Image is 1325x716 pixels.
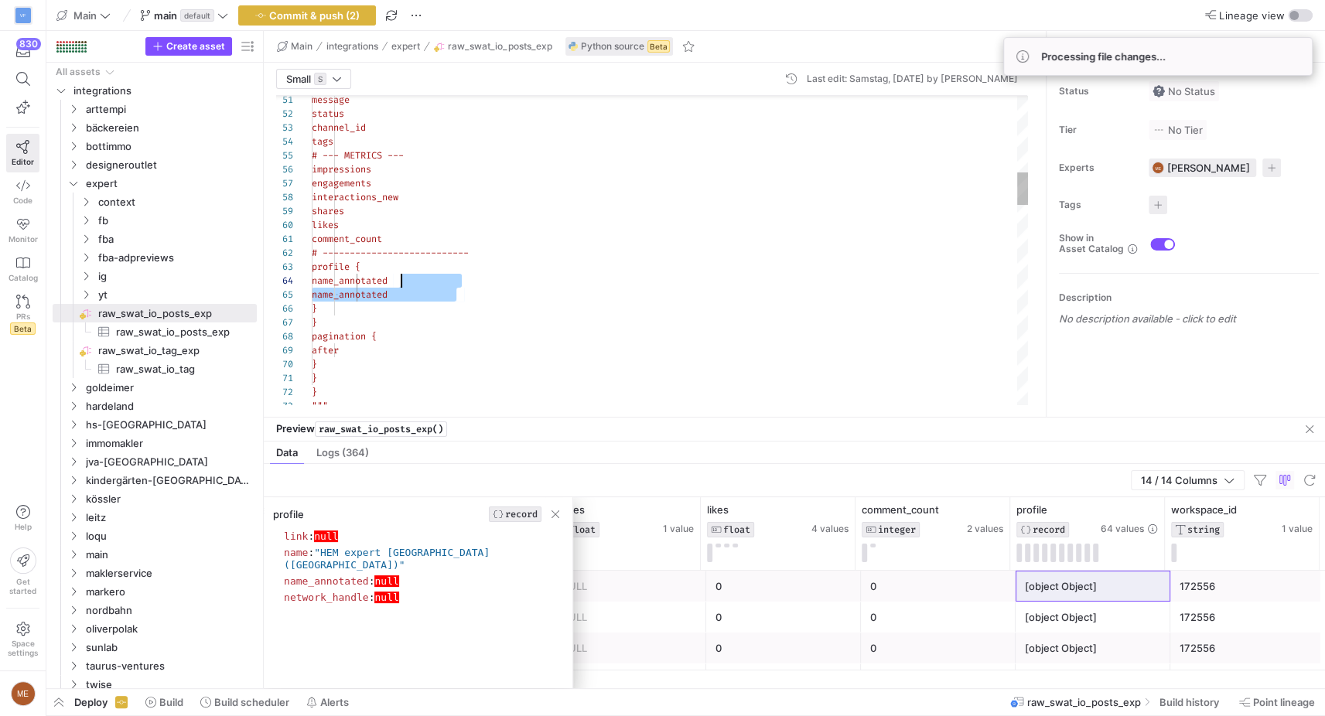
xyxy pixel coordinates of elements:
button: Point lineage [1232,689,1322,715]
div: Press SPACE to select this row. [53,434,257,452]
div: NULL [561,664,697,694]
span: : [369,592,375,603]
span: main [154,9,177,22]
span: RECORD [1033,524,1065,535]
span: Code [13,196,32,205]
span: PRs [16,312,30,321]
div: Press SPACE to select this row. [53,471,257,489]
p: Description [1059,292,1319,303]
span: leitz [86,509,254,527]
span: kindergärten-[GEOGRAPHIC_DATA] [86,472,254,489]
div: Press SPACE to select this row. [53,675,257,694]
div: All assets [56,66,101,77]
div: Press SPACE to select this row. [53,267,257,285]
div: 172556 [1180,571,1316,602]
div: 56 [276,162,293,176]
div: [object Object] [1025,602,1161,632]
span: fba-adpreviews [98,249,254,267]
span: taurus-ventures [86,657,254,675]
a: Catalog [6,250,39,288]
span: Space settings [8,639,38,657]
div: 67 [276,315,293,329]
span: # --------------------------- [312,247,469,259]
span: immomakler [86,435,254,452]
span: 4 values [811,523,849,534]
div: 172556 [1180,664,1316,694]
span: link [284,530,308,542]
span: Beta [10,322,36,335]
span: Build [159,696,183,708]
span: # --- METRICS --- [312,149,404,162]
span: jva-[GEOGRAPHIC_DATA] [86,453,254,471]
span: profile { [312,261,360,273]
span: Lineage view [1219,9,1285,22]
button: Main [53,5,114,26]
span: nordbahn [86,602,254,619]
span: } [312,358,317,370]
span: S [314,73,326,85]
button: Main [273,37,316,56]
div: Press SPACE to select this row. [53,527,257,545]
span: Point lineage [1253,696,1315,708]
div: ME [11,681,36,706]
span: 1 value [1282,523,1313,534]
span: Deploy [74,696,108,708]
div: Press SPACE to select this row. [53,211,257,230]
div: 0 [870,571,1006,602]
span: null [314,530,338,542]
span: 64 values [1101,523,1144,534]
span: : [308,547,314,558]
span: interactions_new [312,191,398,203]
div: 61 [276,232,293,246]
button: Build scheduler [193,689,296,715]
a: raw_swat_io_posts_exp​​​​​​​​ [53,304,257,322]
span: bäckereien [86,119,254,137]
div: Press SPACE to select this row. [53,100,257,118]
div: Press SPACE to select this row. [53,564,257,582]
div: 830 [16,38,41,50]
button: 830 [6,37,39,65]
span: Small [286,73,311,85]
span: Alerts [320,696,349,708]
img: No status [1153,85,1165,97]
span: Experts [1059,162,1136,173]
a: raw_swat_io_posts_exp​​​​​​​​​ [53,322,257,341]
div: [object Object] [1025,664,1161,694]
div: Press SPACE to select this row. [53,155,257,174]
span: } [312,386,317,398]
span: fba [98,230,254,248]
span: Help [13,522,32,531]
span: raw_swat_io_posts_exp [448,41,552,52]
span: Main [291,41,312,52]
a: raw_swat_io_tag_exp​​​​​​​​ [53,341,257,360]
div: 0 [715,633,852,663]
span: } [312,316,317,329]
span: : [369,575,375,587]
span: bottimmo [86,138,254,155]
div: 58 [276,190,293,204]
span: Commit & push (2) [269,9,360,22]
button: Getstarted [6,541,39,602]
span: [PERSON_NAME] [1167,162,1250,174]
span: null [374,592,398,603]
div: 65 [276,288,293,302]
span: Show in Asset Catalog [1059,233,1124,254]
button: ME [6,677,39,710]
span: FLOAT [569,524,596,535]
span: } [312,372,317,384]
div: Press SPACE to select this row. [53,656,257,675]
span: workspace_id [1171,503,1237,516]
a: raw_swat_io_tag​​​​​​​​​ [53,360,257,378]
div: 57 [276,176,293,190]
span: goldeimer [86,379,254,397]
div: Press SPACE to select this row. [53,230,257,248]
span: comment_count [862,503,939,516]
button: integrations [323,37,382,56]
div: Press SPACE to select this row. [53,174,257,193]
span: hardeland [86,397,254,415]
div: 0 [715,571,852,602]
button: Build [138,689,190,715]
div: 69 [276,343,293,357]
p: profile [273,508,304,520]
span: name_annotated [284,575,369,587]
